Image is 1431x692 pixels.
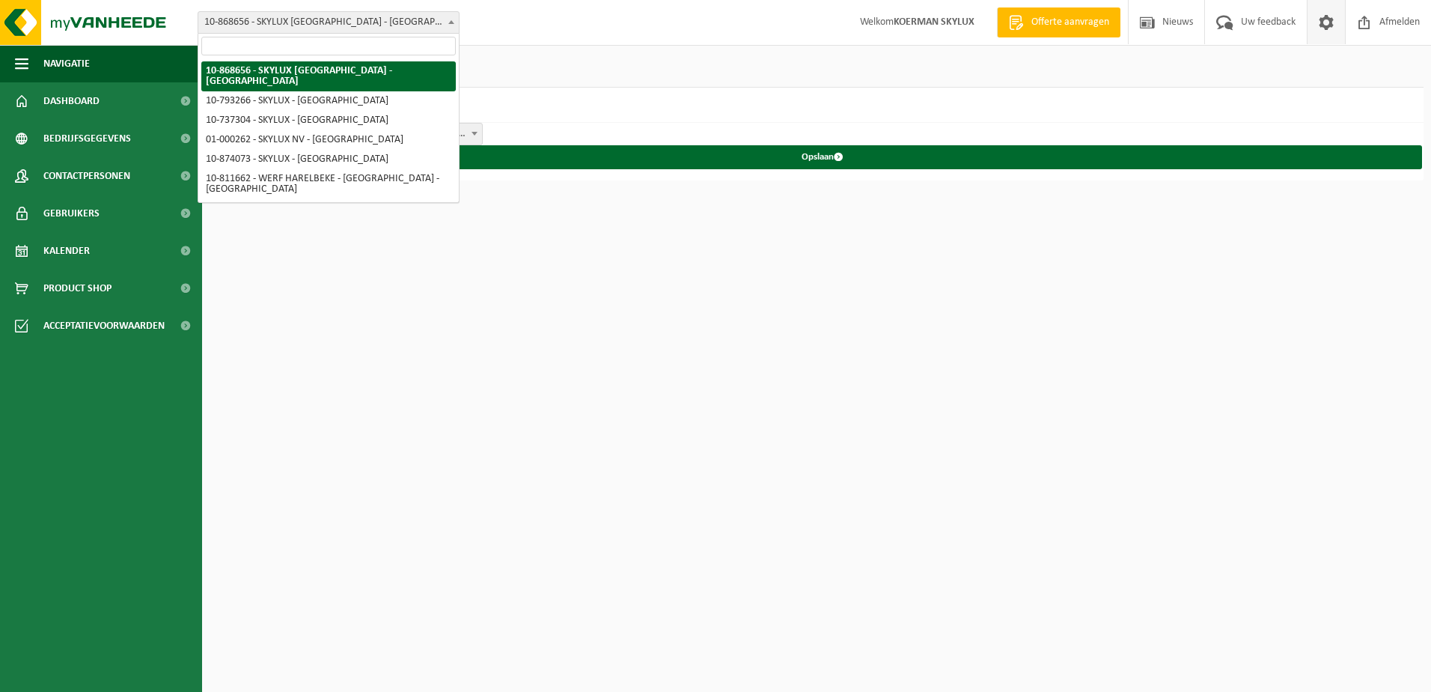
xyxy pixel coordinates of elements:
span: Bedrijfsgegevens [43,120,131,157]
span: 10-868656 - SKYLUX NV - HARELBEKE [198,12,459,33]
span: Offerte aanvragen [1028,15,1113,30]
span: Product Shop [43,270,112,307]
span: Contactpersonen [43,157,130,195]
span: Acceptatievoorwaarden [43,307,165,345]
li: 10-737304 - SKYLUX - [GEOGRAPHIC_DATA] [201,111,456,130]
h2: Label aanpassen [210,88,1424,123]
li: 10-874073 - SKYLUX - [GEOGRAPHIC_DATA] [201,150,456,169]
span: 10-868656 - SKYLUX NV - HARELBEKE [198,11,460,34]
a: Offerte aanvragen [997,7,1120,37]
span: Gebruikers [43,195,100,232]
span: Navigatie [43,45,90,82]
button: Opslaan [222,145,1422,169]
span: Dashboard [43,82,100,120]
strong: KOERMAN SKYLUX [894,16,974,28]
li: 10-793266 - SKYLUX - [GEOGRAPHIC_DATA] [201,91,456,111]
span: Kalender [43,232,90,270]
li: 01-000262 - SKYLUX NV - [GEOGRAPHIC_DATA] [201,130,456,150]
li: 10-868656 - SKYLUX [GEOGRAPHIC_DATA] - [GEOGRAPHIC_DATA] [201,61,456,91]
li: 10-811662 - WERF HARELBEKE - [GEOGRAPHIC_DATA] - [GEOGRAPHIC_DATA] [201,169,456,199]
